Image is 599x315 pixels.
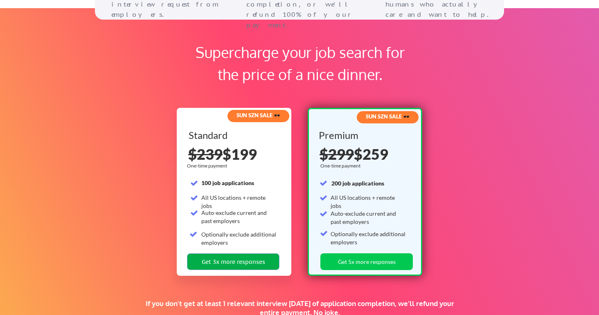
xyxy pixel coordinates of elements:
[320,145,354,163] s: $299
[366,113,410,120] strong: SUN SZN SALE 🕶️
[236,112,280,118] strong: SUN SZN SALE 🕶️
[320,147,412,161] div: $259
[331,180,384,187] strong: 200 job applications
[187,253,279,270] button: Get 3x more responses
[201,230,277,246] div: Optionally exclude additional employers
[320,253,413,270] button: Get 5x more responses
[319,130,408,140] div: Premium
[185,41,415,85] div: Supercharge your job search for the price of a nice dinner.
[188,145,223,163] s: $239
[189,130,278,140] div: Standard
[201,179,254,186] strong: 100 job applications
[187,163,230,169] div: One-time payment
[201,209,277,225] div: Auto-exclude current and past employers
[188,147,281,161] div: $199
[331,230,406,246] div: Optionally exclude additional employers
[331,194,406,210] div: All US locations + remote jobs
[201,194,277,210] div: All US locations + remote jobs
[331,210,406,226] div: Auto-exclude current and past employers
